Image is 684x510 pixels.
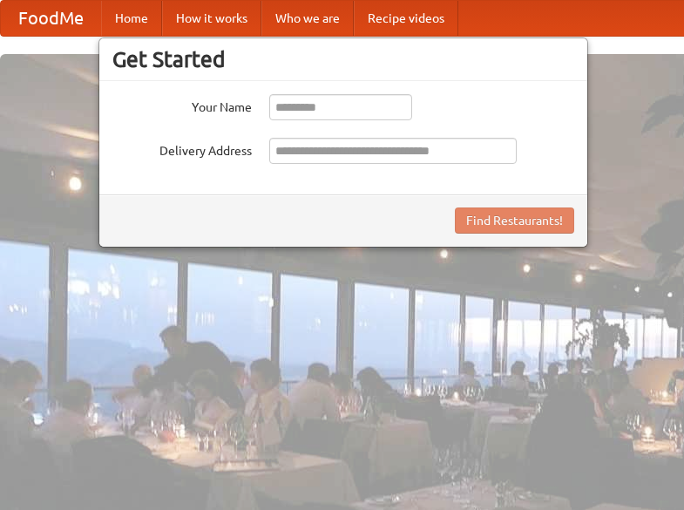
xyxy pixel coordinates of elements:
[455,207,574,234] button: Find Restaurants!
[162,1,261,36] a: How it works
[261,1,354,36] a: Who we are
[354,1,458,36] a: Recipe videos
[101,1,162,36] a: Home
[112,94,252,116] label: Your Name
[112,138,252,160] label: Delivery Address
[112,46,574,72] h3: Get Started
[1,1,101,36] a: FoodMe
